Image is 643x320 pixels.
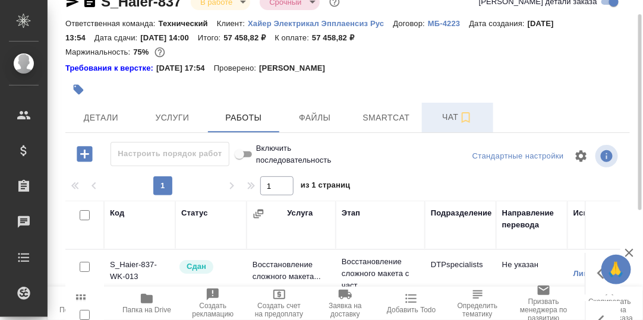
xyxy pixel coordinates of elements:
[140,33,198,42] p: [DATE] 14:00
[286,110,343,125] span: Файлы
[595,145,620,167] span: Посмотреть информацию
[187,261,206,273] p: Сдан
[198,33,223,42] p: Итого:
[180,287,246,320] button: Создать рекламацию
[68,142,101,166] button: Добавить работу
[452,302,503,318] span: Определить тематику
[178,259,241,275] div: Менеджер проверил работу исполнителя, передает ее на следующий этап
[152,45,168,60] button: 11839.88 RUB;
[114,287,179,320] button: Папка на Drive
[379,287,445,320] button: Добавить Todo
[94,33,140,42] p: Дата сдачи:
[606,257,626,282] span: 🙏
[393,19,428,28] p: Договор:
[144,110,201,125] span: Услуги
[445,287,510,320] button: Определить тематику
[110,207,124,219] div: Код
[601,255,631,284] button: 🙏
[246,287,312,320] button: Создать счет на предоплату
[573,207,626,219] div: Исполнитель
[247,253,336,294] td: Восстановление сложного макета...
[469,147,567,166] div: split button
[428,19,469,28] p: МБ-4223
[159,19,217,28] p: Технический
[510,287,576,320] button: Призвать менеджера по развитию
[496,253,568,294] td: Не указан
[65,77,92,103] button: Добавить тэг
[431,207,492,219] div: Подразделение
[65,62,156,74] a: Требования к верстке:
[253,302,305,318] span: Создать счет на предоплату
[469,19,528,28] p: Дата создания:
[275,33,312,42] p: К оплате:
[573,269,634,278] a: Линова Полина
[342,207,360,219] div: Этап
[59,306,102,314] span: Пересчитать
[342,256,419,292] p: Восстановление сложного макета с част...
[253,208,264,220] button: Сгруппировать
[217,19,248,28] p: Клиент:
[287,207,313,219] div: Услуга
[429,110,486,125] span: Чат
[312,287,378,320] button: Заявка на доставку
[259,62,334,74] p: [PERSON_NAME]
[104,253,175,294] td: S_Haier-837-WK-013
[428,18,469,28] a: МБ-4223
[358,110,415,125] span: Smartcat
[214,62,260,74] p: Проверено:
[65,62,156,74] div: Нажми, чтобы открыть папку с инструкцией
[502,207,562,231] div: Направление перевода
[577,287,643,320] button: Скопировать ссылку на оценку заказа
[248,19,393,28] p: Хайер Электрикал Эпплаенсиз Рус
[301,178,351,195] span: из 1 страниц
[567,142,595,170] span: Настроить таблицу
[156,62,214,74] p: [DATE] 17:54
[215,110,272,125] span: Работы
[65,47,133,56] p: Маржинальность:
[181,207,208,219] div: Статус
[122,306,171,314] span: Папка на Drive
[223,33,275,42] p: 57 458,82 ₽
[133,47,152,56] p: 75%
[248,18,393,28] a: Хайер Электрикал Эпплаенсиз Рус
[73,110,130,125] span: Детали
[187,302,239,318] span: Создать рекламацию
[48,287,114,320] button: Пересчитать
[319,302,371,318] span: Заявка на доставку
[425,253,496,294] td: DTPspecialists
[312,33,363,42] p: 57 458,82 ₽
[387,306,436,314] span: Добавить Todo
[65,19,159,28] p: Ответственная команда:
